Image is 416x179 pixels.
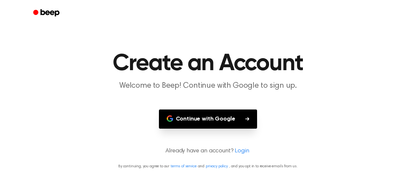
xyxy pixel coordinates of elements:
[42,52,374,75] h1: Create an Account
[83,81,333,91] p: Welcome to Beep! Continue with Google to sign up.
[159,109,257,129] button: Continue with Google
[8,147,408,156] p: Already have an account?
[171,164,196,168] a: terms of service
[8,163,408,169] p: By continuing, you agree to our and , and you opt in to receive emails from us.
[206,164,228,168] a: privacy policy
[235,147,249,156] a: Login
[29,7,65,19] a: Beep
